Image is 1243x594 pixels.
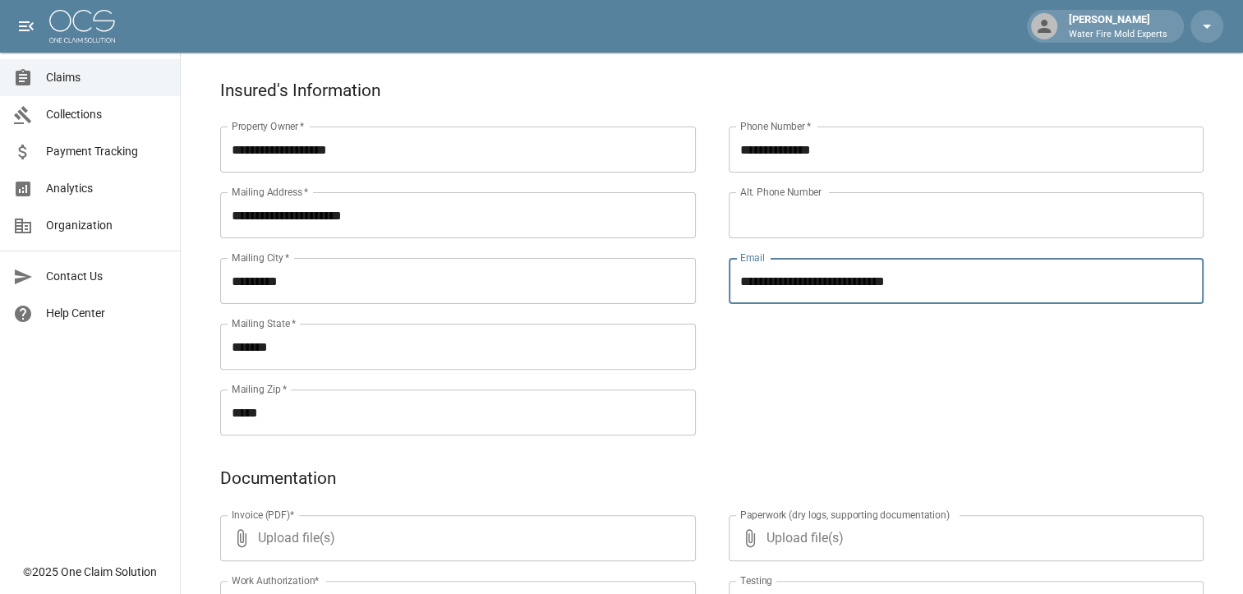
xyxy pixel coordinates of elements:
[740,251,765,265] label: Email
[46,180,167,197] span: Analytics
[49,10,115,43] img: ocs-logo-white-transparent.png
[740,508,950,522] label: Paperwork (dry logs, supporting documentation)
[232,508,295,522] label: Invoice (PDF)*
[740,573,772,587] label: Testing
[232,573,320,587] label: Work Authorization*
[46,305,167,322] span: Help Center
[46,143,167,160] span: Payment Tracking
[1069,28,1167,42] p: Water Fire Mold Experts
[46,69,167,86] span: Claims
[232,119,305,133] label: Property Owner
[23,564,157,580] div: © 2025 One Claim Solution
[232,316,296,330] label: Mailing State
[740,119,811,133] label: Phone Number
[232,251,290,265] label: Mailing City
[46,268,167,285] span: Contact Us
[767,515,1160,561] span: Upload file(s)
[232,382,288,396] label: Mailing Zip
[232,185,308,199] label: Mailing Address
[10,10,43,43] button: open drawer
[1062,12,1174,41] div: [PERSON_NAME]
[740,185,822,199] label: Alt. Phone Number
[258,515,651,561] span: Upload file(s)
[46,106,167,123] span: Collections
[46,217,167,234] span: Organization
